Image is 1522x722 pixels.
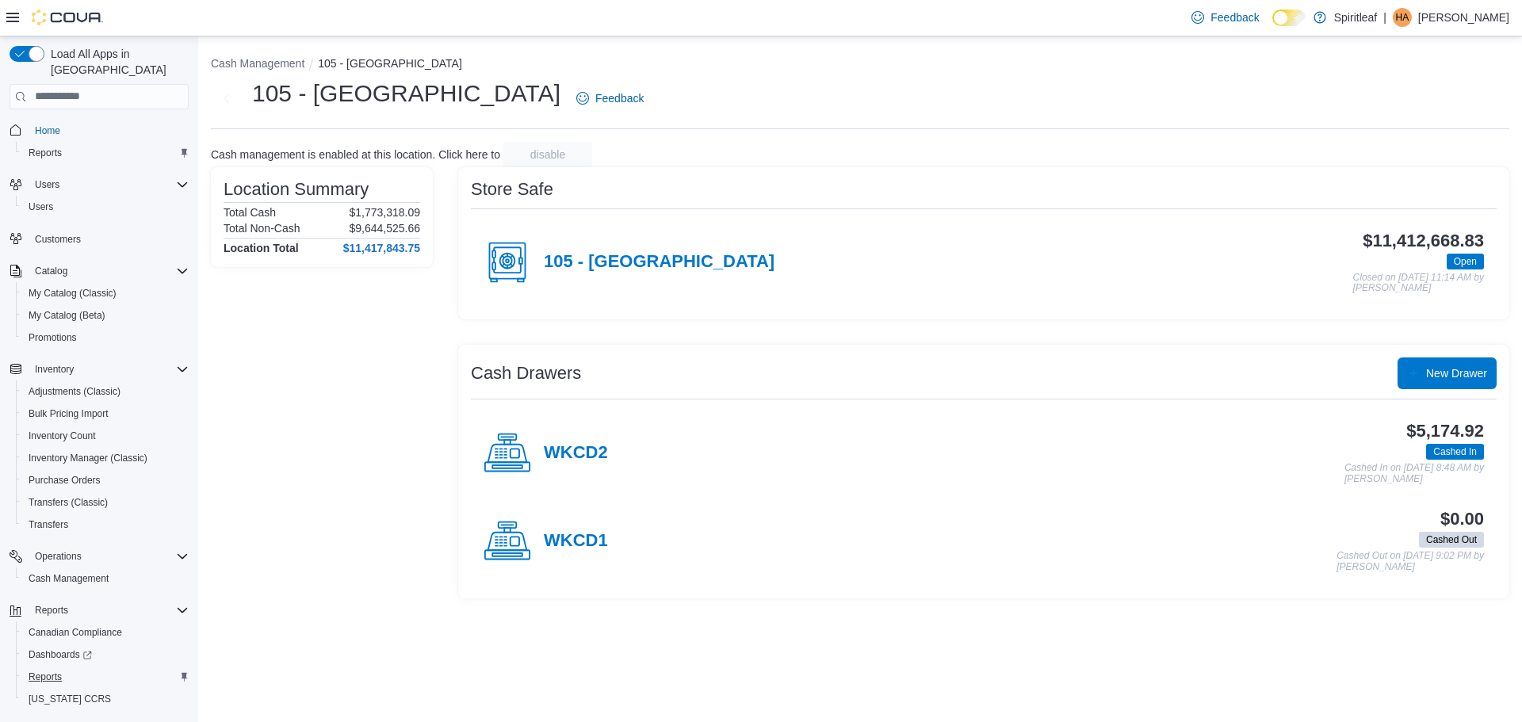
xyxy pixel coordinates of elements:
[16,142,195,164] button: Reports
[544,531,608,552] h4: WKCD1
[16,196,195,218] button: Users
[35,604,68,617] span: Reports
[29,547,88,566] button: Operations
[29,229,189,249] span: Customers
[530,147,565,162] span: disable
[22,449,154,468] a: Inventory Manager (Classic)
[29,547,189,566] span: Operations
[29,496,108,509] span: Transfers (Classic)
[29,175,189,194] span: Users
[211,55,1509,74] nav: An example of EuiBreadcrumbs
[1454,254,1477,269] span: Open
[22,623,189,642] span: Canadian Compliance
[1383,8,1386,27] p: |
[22,404,115,423] a: Bulk Pricing Import
[471,364,581,383] h3: Cash Drawers
[3,174,195,196] button: Users
[3,358,195,380] button: Inventory
[29,262,74,281] button: Catalog
[16,666,195,688] button: Reports
[22,328,83,347] a: Promotions
[35,233,81,246] span: Customers
[29,518,68,531] span: Transfers
[16,380,195,403] button: Adjustments (Classic)
[1210,10,1259,25] span: Feedback
[1344,463,1484,484] p: Cashed In on [DATE] 8:48 AM by [PERSON_NAME]
[29,230,87,249] a: Customers
[22,569,115,588] a: Cash Management
[22,382,127,401] a: Adjustments (Classic)
[16,447,195,469] button: Inventory Manager (Classic)
[16,425,195,447] button: Inventory Count
[22,493,114,512] a: Transfers (Classic)
[22,197,59,216] a: Users
[224,222,300,235] h6: Total Non-Cash
[22,197,189,216] span: Users
[29,693,111,705] span: [US_STATE] CCRS
[35,124,60,137] span: Home
[1185,2,1265,33] a: Feedback
[22,690,189,709] span: Washington CCRS
[211,57,304,70] button: Cash Management
[1353,273,1484,294] p: Closed on [DATE] 11:14 AM by [PERSON_NAME]
[22,306,189,325] span: My Catalog (Beta)
[29,474,101,487] span: Purchase Orders
[3,119,195,142] button: Home
[29,120,189,140] span: Home
[29,175,66,194] button: Users
[29,648,92,661] span: Dashboards
[211,148,500,161] p: Cash management is enabled at this location. Click here to
[1447,254,1484,269] span: Open
[1426,533,1477,547] span: Cashed Out
[16,403,195,425] button: Bulk Pricing Import
[29,452,147,464] span: Inventory Manager (Classic)
[22,426,102,445] a: Inventory Count
[318,57,462,70] button: 105 - [GEOGRAPHIC_DATA]
[29,121,67,140] a: Home
[22,306,112,325] a: My Catalog (Beta)
[3,227,195,250] button: Customers
[35,363,74,376] span: Inventory
[29,385,120,398] span: Adjustments (Classic)
[224,242,299,254] h4: Location Total
[503,142,592,167] button: disable
[35,178,59,191] span: Users
[35,265,67,277] span: Catalog
[16,567,195,590] button: Cash Management
[3,260,195,282] button: Catalog
[29,360,80,379] button: Inventory
[22,143,68,162] a: Reports
[22,284,123,303] a: My Catalog (Classic)
[1393,8,1412,27] div: Holly A
[22,382,189,401] span: Adjustments (Classic)
[16,304,195,327] button: My Catalog (Beta)
[29,407,109,420] span: Bulk Pricing Import
[29,572,109,585] span: Cash Management
[1426,444,1484,460] span: Cashed In
[570,82,650,114] a: Feedback
[16,469,195,491] button: Purchase Orders
[1272,10,1306,26] input: Dark Mode
[544,252,774,273] h4: 105 - [GEOGRAPHIC_DATA]
[29,626,122,639] span: Canadian Compliance
[22,143,189,162] span: Reports
[22,515,189,534] span: Transfers
[1433,445,1477,459] span: Cashed In
[16,621,195,644] button: Canadian Compliance
[1363,231,1484,250] h3: $11,412,668.83
[343,242,420,254] h4: $11,417,843.75
[224,180,369,199] h3: Location Summary
[29,331,77,344] span: Promotions
[471,180,553,199] h3: Store Safe
[1398,357,1497,389] button: New Drawer
[22,284,189,303] span: My Catalog (Classic)
[35,550,82,563] span: Operations
[1396,8,1409,27] span: HA
[29,309,105,322] span: My Catalog (Beta)
[16,514,195,536] button: Transfers
[22,569,189,588] span: Cash Management
[29,670,62,683] span: Reports
[22,690,117,709] a: [US_STATE] CCRS
[22,328,189,347] span: Promotions
[29,601,75,620] button: Reports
